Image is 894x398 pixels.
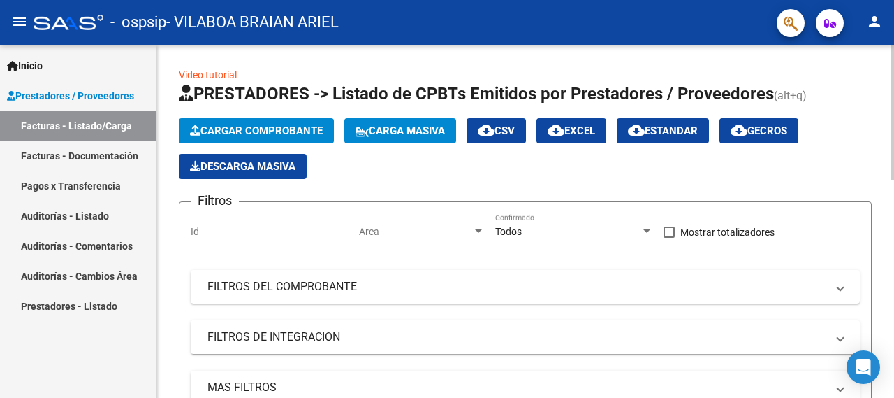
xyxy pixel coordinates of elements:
span: CSV [478,125,515,137]
button: Carga Masiva [344,118,456,143]
button: Cargar Comprobante [179,118,334,143]
span: Area [359,226,472,238]
mat-expansion-panel-header: FILTROS DEL COMPROBANTE [191,270,860,304]
span: Prestadores / Proveedores [7,88,134,104]
span: Todos [495,226,522,237]
mat-icon: cloud_download [628,122,645,138]
span: Mostrar totalizadores [680,224,775,241]
span: (alt+q) [774,89,807,102]
mat-panel-title: FILTROS DE INTEGRACION [207,329,826,345]
button: Descarga Masiva [179,154,307,179]
a: Video tutorial [179,69,237,80]
button: Estandar [617,118,709,143]
mat-icon: cloud_download [731,122,747,138]
span: Gecros [731,125,787,137]
mat-expansion-panel-header: FILTROS DE INTEGRACION [191,320,860,354]
button: Gecros [719,118,798,143]
mat-icon: menu [11,13,28,30]
span: Inicio [7,58,43,73]
mat-icon: cloud_download [548,122,564,138]
button: EXCEL [536,118,606,143]
span: Cargar Comprobante [190,125,323,137]
span: EXCEL [548,125,595,137]
h3: Filtros [191,191,239,211]
span: Carga Masiva [356,125,445,137]
div: Open Intercom Messenger [847,350,880,384]
mat-panel-title: MAS FILTROS [207,380,826,395]
app-download-masive: Descarga masiva de comprobantes (adjuntos) [179,154,307,179]
mat-icon: cloud_download [478,122,494,138]
button: CSV [467,118,526,143]
span: Estandar [628,125,698,137]
mat-icon: person [866,13,883,30]
mat-panel-title: FILTROS DEL COMPROBANTE [207,279,826,294]
span: Descarga Masiva [190,160,295,173]
span: - VILABOA BRAIAN ARIEL [166,7,339,38]
span: PRESTADORES -> Listado de CPBTs Emitidos por Prestadores / Proveedores [179,84,774,104]
span: - ospsip [110,7,166,38]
